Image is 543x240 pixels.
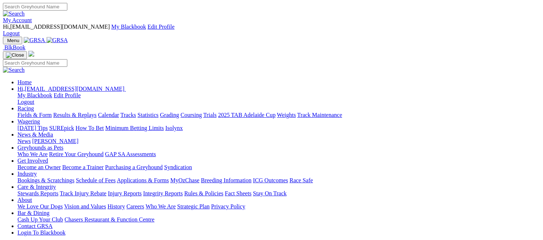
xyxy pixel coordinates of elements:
a: Retire Your Greyhound [49,151,104,157]
span: Hi, [EMAIL_ADDRESS][DOMAIN_NAME] [3,24,110,30]
a: Bookings & Scratchings [17,177,74,183]
a: Fact Sheets [225,190,251,196]
a: Become a Trainer [62,164,104,170]
img: Close [6,52,24,58]
a: My Account [3,17,32,23]
input: Search [3,3,67,11]
a: History [107,203,125,210]
a: Syndication [164,164,192,170]
a: Home [17,79,32,85]
a: News [17,138,31,144]
a: Get Involved [17,158,48,164]
a: Statistics [138,112,159,118]
a: Stay On Track [253,190,286,196]
a: How To Bet [76,125,104,131]
a: Results & Replays [53,112,96,118]
input: Search [3,59,67,67]
a: Isolynx [165,125,183,131]
a: Cash Up Your Club [17,216,63,223]
a: Care & Integrity [17,184,56,190]
a: Schedule of Fees [76,177,115,183]
img: Search [3,67,25,73]
div: News & Media [17,138,540,145]
a: Greyhounds as Pets [17,145,63,151]
img: GRSA [47,37,68,44]
a: GAP SA Assessments [105,151,156,157]
span: Hi, [EMAIL_ADDRESS][DOMAIN_NAME] [17,86,124,92]
a: Injury Reports [108,190,142,196]
div: Care & Integrity [17,190,540,197]
a: BlkBook [3,44,25,50]
img: Search [3,11,25,17]
a: My Blackbook [111,24,146,30]
a: MyOzChase [170,177,199,183]
a: Bar & Dining [17,210,49,216]
a: My Blackbook [17,92,52,98]
div: Wagering [17,125,540,131]
a: Stewards Reports [17,190,58,196]
img: logo-grsa-white.png [28,51,34,57]
a: Login To Blackbook [17,229,66,236]
a: 2025 TAB Adelaide Cup [218,112,276,118]
div: Get Involved [17,164,540,171]
a: Grading [160,112,179,118]
a: Calendar [98,112,119,118]
a: Privacy Policy [211,203,245,210]
a: Industry [17,171,37,177]
div: Industry [17,177,540,184]
a: News & Media [17,131,53,138]
a: Racing [17,105,34,111]
a: Contact GRSA [17,223,52,229]
a: Who We Are [146,203,176,210]
a: Track Maintenance [297,112,342,118]
a: Logout [3,30,20,36]
a: Race Safe [289,177,313,183]
a: Careers [126,203,144,210]
span: BlkBook [4,44,25,50]
a: Breeding Information [201,177,251,183]
a: Applications & Forms [117,177,169,183]
a: About [17,197,32,203]
a: Logout [17,99,34,105]
a: Hi,[EMAIL_ADDRESS][DOMAIN_NAME] [17,86,126,92]
div: My Account [3,24,540,37]
div: About [17,203,540,210]
a: Minimum Betting Limits [105,125,164,131]
a: Tracks [120,112,136,118]
a: [DATE] Tips [17,125,48,131]
a: Integrity Reports [143,190,183,196]
a: SUREpick [49,125,74,131]
div: Bar & Dining [17,216,540,223]
a: Strategic Plan [177,203,210,210]
a: Who We Are [17,151,48,157]
a: Coursing [181,112,202,118]
div: Greyhounds as Pets [17,151,540,158]
div: Racing [17,112,540,118]
a: Rules & Policies [184,190,223,196]
a: Chasers Restaurant & Function Centre [64,216,154,223]
a: Trials [203,112,217,118]
a: Edit Profile [54,92,81,98]
a: Weights [277,112,296,118]
a: ICG Outcomes [253,177,288,183]
a: Purchasing a Greyhound [105,164,163,170]
img: GRSA [24,37,45,44]
a: Become an Owner [17,164,61,170]
button: Toggle navigation [3,37,22,44]
a: Fields & Form [17,112,52,118]
button: Toggle navigation [3,51,27,59]
a: We Love Our Dogs [17,203,63,210]
a: [PERSON_NAME] [32,138,78,144]
a: Wagering [17,118,40,125]
a: Track Injury Rebate [60,190,106,196]
a: Vision and Values [64,203,106,210]
span: Menu [7,38,19,43]
a: Edit Profile [147,24,174,30]
div: Hi,[EMAIL_ADDRESS][DOMAIN_NAME] [17,92,540,105]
